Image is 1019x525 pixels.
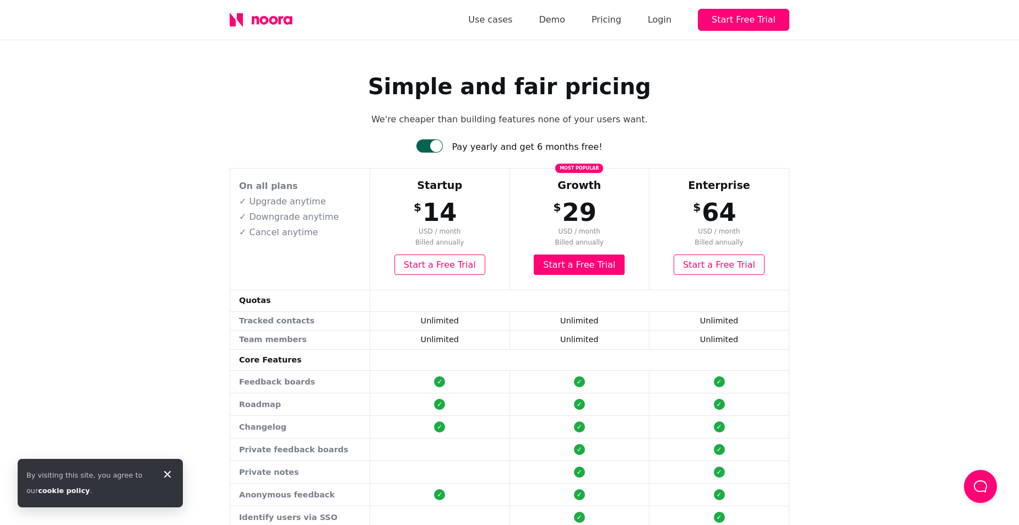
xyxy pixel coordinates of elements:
[434,489,445,500] div: ✓
[714,489,725,500] div: ✓
[714,444,725,455] div: ✓
[674,255,765,275] a: Start a Free Trial
[230,484,370,506] td: Anonymous feedback
[371,178,509,194] div: Startup
[511,226,649,236] span: USD / month
[698,9,789,31] button: Start Free Trial
[574,467,585,478] div: ✓
[574,421,585,432] div: ✓
[650,226,788,236] span: USD / month
[592,12,621,28] a: Pricing
[510,311,649,331] td: Unlimited
[414,199,421,215] span: $
[574,444,585,455] div: ✓
[539,12,565,28] a: Demo
[370,331,510,350] td: Unlimited
[230,371,370,393] td: Feedback boards
[574,489,585,500] div: ✓
[26,468,152,499] div: By visiting this site, you agree to our .
[554,199,561,215] span: $
[230,461,370,484] td: Private notes
[230,393,370,416] td: Roadmap
[555,164,603,173] span: Most popular
[371,226,509,236] span: USD / month
[230,331,370,350] td: Team members
[574,512,585,523] div: ✓
[239,181,298,191] strong: On all plans
[422,198,457,227] span: 14
[230,311,370,331] td: Tracked contacts
[371,237,509,247] span: Billed annually
[964,470,997,503] button: Load Chat
[230,416,370,439] td: Changelog
[534,255,625,275] a: Start a Free Trial
[394,255,485,275] a: Start a Free Trial
[370,311,510,331] td: Unlimited
[230,439,370,461] td: Private feedback boards
[230,113,789,126] p: We're cheaper than building features none of your users want.
[239,226,361,239] p: ✓ Cancel anytime
[574,376,585,387] div: ✓
[574,399,585,410] div: ✓
[650,237,788,247] span: Billed annually
[434,376,445,387] div: ✓
[230,349,370,371] td: Core Features
[468,12,512,28] a: Use cases
[434,421,445,432] div: ✓
[562,198,597,227] span: 29
[693,199,701,215] span: $
[649,311,789,331] td: Unlimited
[714,421,725,432] div: ✓
[702,198,736,227] span: 64
[239,195,361,208] p: ✓ Upgrade anytime
[230,73,789,100] h1: Simple and fair pricing
[452,139,602,155] div: Pay yearly and get 6 months free!
[38,486,90,495] a: cookie policy
[714,467,725,478] div: ✓
[511,178,649,194] div: Growth
[230,290,370,311] td: Quotas
[239,210,361,224] p: ✓ Downgrade anytime
[648,12,671,28] div: Login
[714,376,725,387] div: ✓
[649,331,789,350] td: Unlimited
[434,399,445,410] div: ✓
[650,178,788,194] div: Enterprise
[714,399,725,410] div: ✓
[510,331,649,350] td: Unlimited
[511,237,649,247] span: Billed annually
[714,512,725,523] div: ✓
